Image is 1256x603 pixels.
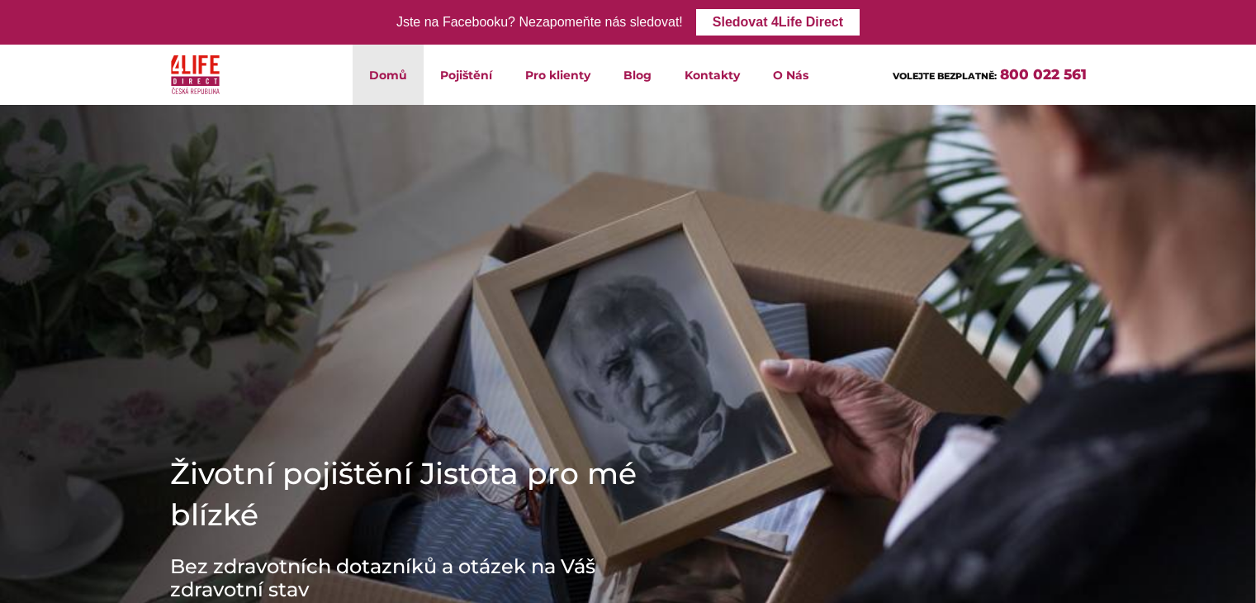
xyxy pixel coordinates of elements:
h1: Životní pojištění Jistota pro mé blízké [170,453,666,535]
a: Blog [607,45,668,105]
a: Sledovat 4Life Direct [696,9,860,36]
a: Domů [353,45,424,105]
h3: Bez zdravotních dotazníků a otázek na Váš zdravotní stav [170,555,666,601]
span: VOLEJTE BEZPLATNĚ: [893,70,997,82]
img: 4Life Direct Česká republika logo [171,51,220,98]
a: Kontakty [668,45,756,105]
a: 800 022 561 [1000,66,1087,83]
div: Jste na Facebooku? Nezapomeňte nás sledovat! [396,11,683,35]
